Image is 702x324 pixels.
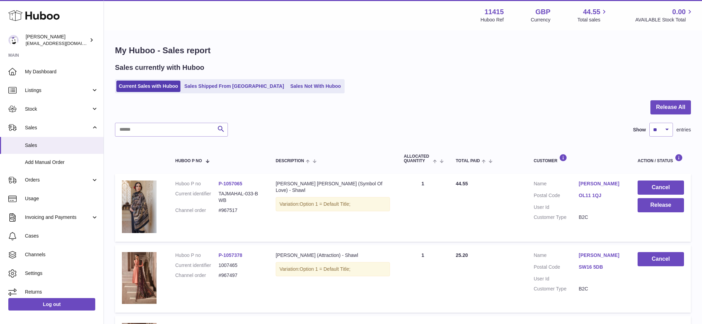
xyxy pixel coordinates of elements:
[219,272,262,279] dd: #967497
[25,124,91,131] span: Sales
[122,180,157,233] img: 22_4a80b8ee-4058-4096-83e1-cf861377160b.jpg
[300,201,350,207] span: Option 1 = Default Title;
[579,252,624,259] a: [PERSON_NAME]
[26,34,88,47] div: [PERSON_NAME]
[577,7,608,23] a: 44.55 Total sales
[25,87,91,94] span: Listings
[116,81,180,92] a: Current Sales with Huboo
[26,40,102,46] span: [EMAIL_ADDRESS][DOMAIN_NAME]
[397,174,449,242] td: 1
[583,7,600,17] span: 44.55
[115,63,204,72] h2: Sales currently with Huboo
[300,266,350,272] span: Option 1 = Default Title;
[175,207,219,214] dt: Channel order
[456,181,468,186] span: 44.55
[8,298,95,311] a: Log out
[638,252,684,266] button: Cancel
[25,68,98,75] span: My Dashboard
[25,233,98,239] span: Cases
[579,264,624,270] a: SW16 5DB
[25,270,98,277] span: Settings
[182,81,286,92] a: Sales Shipped From [GEOGRAPHIC_DATA]
[25,177,91,183] span: Orders
[534,276,579,282] dt: User Id
[534,204,579,211] dt: User Id
[579,214,624,221] dd: B2C
[531,17,551,23] div: Currency
[579,286,624,292] dd: B2C
[219,262,262,269] dd: 1007465
[8,35,19,45] img: care@shopmanto.uk
[276,197,390,211] div: Variation:
[535,7,550,17] strong: GBP
[175,191,219,204] dt: Current identifier
[175,252,219,259] dt: Huboo P no
[676,127,691,133] span: entries
[633,127,646,133] label: Show
[276,180,390,194] div: [PERSON_NAME] [PERSON_NAME] (Symbol Of Love) - Shawl
[175,272,219,279] dt: Channel order
[579,180,624,187] a: [PERSON_NAME]
[534,154,624,163] div: Customer
[534,180,579,189] dt: Name
[122,252,157,304] img: 12.webp
[534,192,579,201] dt: Postal Code
[175,180,219,187] dt: Huboo P no
[534,214,579,221] dt: Customer Type
[635,7,694,23] a: 0.00 AVAILABLE Stock Total
[579,192,624,199] a: OL11 1QJ
[219,252,242,258] a: P-1057378
[25,142,98,149] span: Sales
[219,191,262,204] dd: TAJMAHAL-033-BWB
[672,7,686,17] span: 0.00
[481,17,504,23] div: Huboo Ref
[25,195,98,202] span: Usage
[534,264,579,272] dt: Postal Code
[276,159,304,163] span: Description
[397,245,449,313] td: 1
[635,17,694,23] span: AVAILABLE Stock Total
[534,286,579,292] dt: Customer Type
[276,252,390,259] div: [PERSON_NAME] (Attraction) - Shawl
[25,251,98,258] span: Channels
[25,289,98,295] span: Returns
[404,154,431,163] span: ALLOCATED Quantity
[650,100,691,114] button: Release All
[638,198,684,212] button: Release
[175,262,219,269] dt: Current identifier
[456,159,480,163] span: Total paid
[219,181,242,186] a: P-1057065
[175,159,202,163] span: Huboo P no
[577,17,608,23] span: Total sales
[276,262,390,276] div: Variation:
[288,81,343,92] a: Sales Not With Huboo
[115,45,691,56] h1: My Huboo - Sales report
[456,252,468,258] span: 25.20
[638,180,684,195] button: Cancel
[219,207,262,214] dd: #967517
[25,159,98,166] span: Add Manual Order
[534,252,579,260] dt: Name
[25,106,91,112] span: Stock
[25,214,91,221] span: Invoicing and Payments
[638,154,684,163] div: Action / Status
[485,7,504,17] strong: 11415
